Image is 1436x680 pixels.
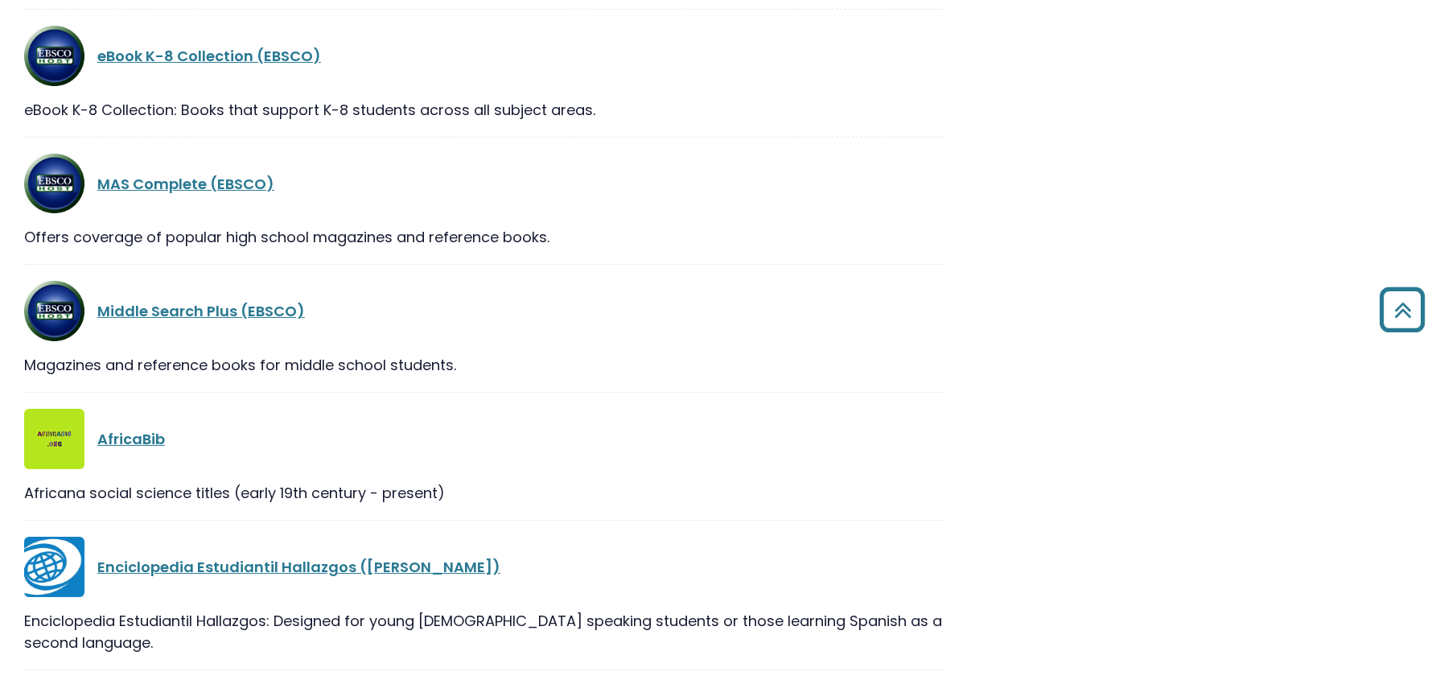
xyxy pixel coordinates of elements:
[1374,295,1432,324] a: Back to Top
[97,46,321,66] a: eBook K-8 Collection (EBSCO)
[97,301,305,321] a: Middle Search Plus (EBSCO)
[24,226,943,248] div: Offers coverage of popular high school magazines and reference books.
[24,354,943,376] div: Magazines and reference books for middle school students.
[24,99,943,121] div: eBook K-8 Collection: Books that support K-8 students across all subject areas.
[97,557,500,577] a: Enciclopedia Estudiantil Hallazgos ([PERSON_NAME])
[97,174,274,194] a: MAS Complete (EBSCO)
[97,429,165,449] a: AfricaBib
[24,610,943,653] p: Enciclopedia Estudiantil Hallazgos: Designed for young [DEMOGRAPHIC_DATA] speaking students or th...
[24,482,943,504] div: Africana social science titles (early 19th century - present)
